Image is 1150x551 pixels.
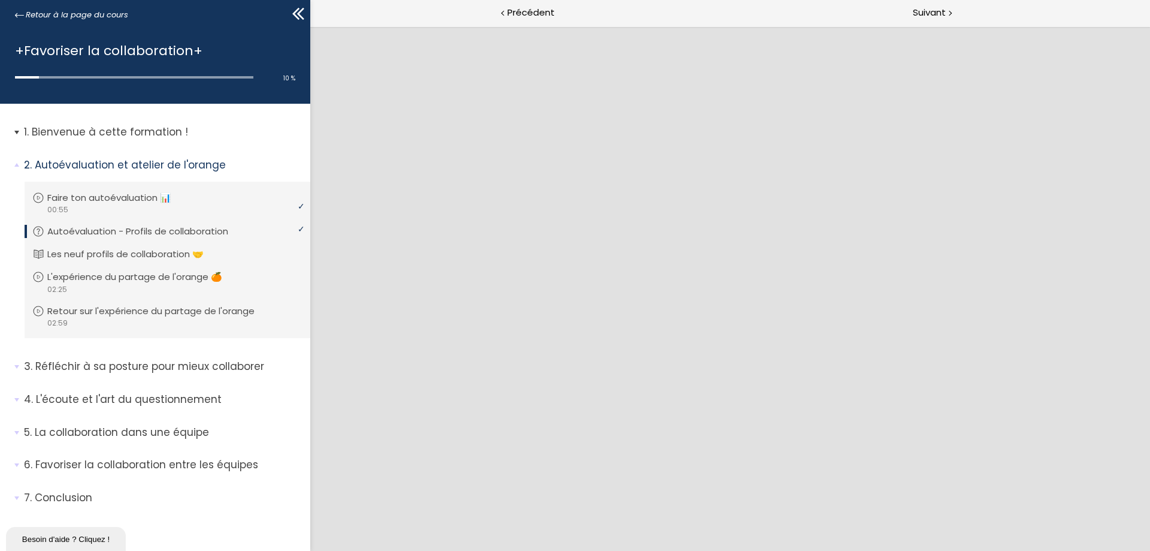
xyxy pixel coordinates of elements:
span: 4. [24,392,33,407]
span: 10 % [283,74,295,83]
p: Les neuf profils de collaboration 🤝 [47,248,222,261]
a: Retour à la page du cours [15,8,128,22]
p: Faire ton autoévaluation 📊 [47,191,189,204]
p: Autoévaluation et atelier de l'orange [24,158,301,173]
p: L'écoute et l'art du questionnement [24,392,301,407]
span: 5. [24,425,32,440]
p: Bienvenue à cette formation ! [24,125,301,140]
p: Favoriser la collaboration entre les équipes [24,457,301,472]
span: 1. [24,125,29,140]
p: Réfléchir à sa posture pour mieux collaborer [24,359,301,374]
p: La collaboration dans une équipe [24,425,301,440]
p: Conclusion [24,490,301,505]
span: Précédent [507,5,555,20]
span: 3. [24,359,32,374]
iframe: chat widget [6,525,128,551]
span: Retour à la page du cours [26,8,128,22]
p: Autoévaluation - Profils de collaboration [47,225,246,238]
h1: +Favoriser la collaboration+ [15,40,289,61]
span: 7. [24,490,32,505]
span: Suivant [913,5,946,20]
span: 6. [24,457,32,472]
span: 2. [24,158,32,173]
span: 00:55 [47,204,68,215]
